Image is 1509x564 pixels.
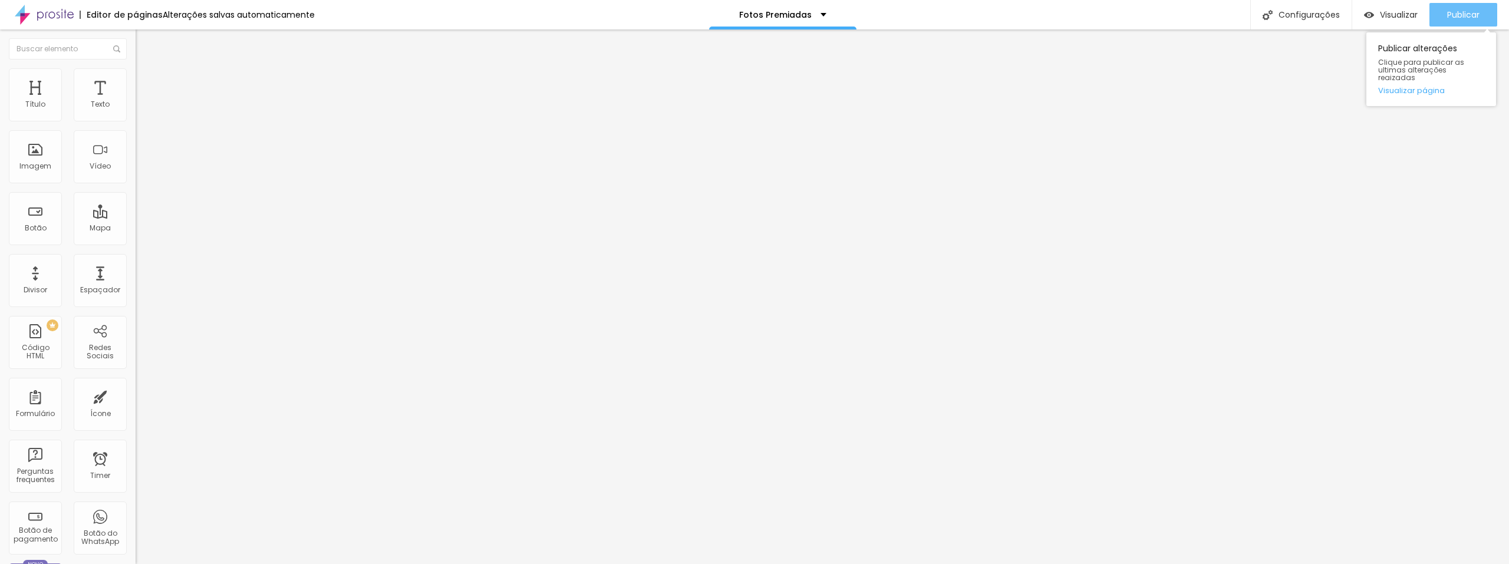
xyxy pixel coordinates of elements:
input: Buscar elemento [9,38,127,60]
iframe: Editor [136,29,1509,564]
div: Botão do WhatsApp [77,529,123,546]
div: Texto [91,100,110,108]
img: Icone [113,45,120,52]
img: view-1.svg [1364,10,1374,20]
a: Visualizar página [1378,87,1484,94]
button: Visualizar [1352,3,1429,27]
div: Perguntas frequentes [12,467,58,484]
div: Botão [25,224,47,232]
div: Mapa [90,224,111,232]
img: Icone [1263,10,1273,20]
div: Formulário [16,410,55,418]
div: Timer [90,471,110,480]
p: Fotos Premiadas [739,11,812,19]
div: Título [25,100,45,108]
button: Publicar [1429,3,1497,27]
span: Publicar [1447,10,1480,19]
span: Clique para publicar as ultimas alterações reaizadas [1378,58,1484,82]
div: Redes Sociais [77,344,123,361]
div: Editor de páginas [80,11,163,19]
div: Botão de pagamento [12,526,58,543]
div: Alterações salvas automaticamente [163,11,315,19]
div: Ícone [90,410,111,418]
div: Divisor [24,286,47,294]
span: Visualizar [1380,10,1418,19]
div: Código HTML [12,344,58,361]
div: Imagem [19,162,51,170]
div: Vídeo [90,162,111,170]
div: Publicar alterações [1366,32,1496,106]
div: Espaçador [80,286,120,294]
